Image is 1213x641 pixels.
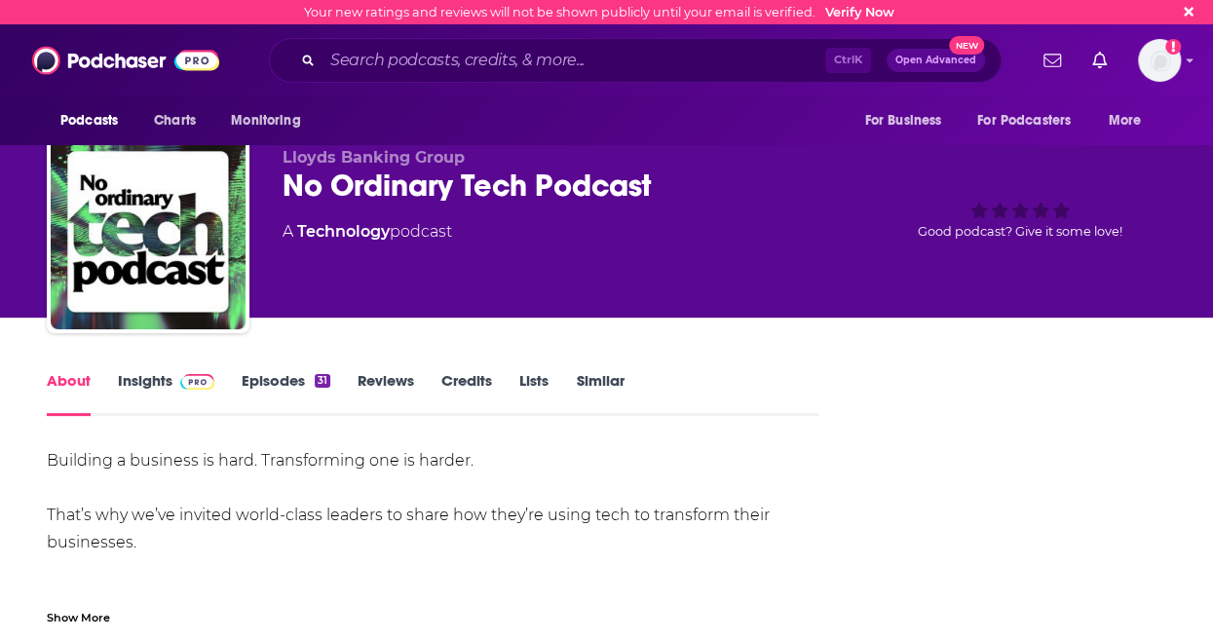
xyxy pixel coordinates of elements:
a: Charts [141,102,208,139]
a: Lists [519,371,549,416]
img: Podchaser - Follow, Share and Rate Podcasts [32,42,219,79]
div: A podcast [283,220,452,244]
button: open menu [47,102,143,139]
button: Show profile menu [1138,39,1181,82]
button: Open AdvancedNew [887,49,985,72]
span: Charts [154,107,196,134]
button: open menu [1095,102,1166,139]
a: Show notifications dropdown [1036,44,1069,77]
span: Lloyds Banking Group [283,148,465,167]
span: Podcasts [60,107,118,134]
span: For Business [864,107,941,134]
a: Credits [441,371,492,416]
img: User Profile [1138,39,1181,82]
button: open menu [217,102,325,139]
div: 31 [315,374,330,388]
div: Good podcast? Give it some love! [874,148,1166,269]
div: Your new ratings and reviews will not be shown publicly until your email is verified. [304,5,894,19]
a: Verify Now [825,5,894,19]
a: Show notifications dropdown [1084,44,1115,77]
svg: Email not verified [1165,39,1181,55]
a: Episodes31 [242,371,330,416]
a: InsightsPodchaser Pro [118,371,214,416]
img: No Ordinary Tech Podcast [51,134,246,329]
img: Podchaser Pro [180,374,214,390]
a: Reviews [358,371,414,416]
span: New [949,36,984,55]
a: About [47,371,91,416]
button: open menu [965,102,1099,139]
span: Good podcast? Give it some love! [918,224,1122,239]
a: Similar [576,371,624,416]
span: Logged in as atenbroek [1138,39,1181,82]
span: Ctrl K [825,48,871,73]
span: More [1109,107,1142,134]
span: Monitoring [231,107,300,134]
button: open menu [851,102,966,139]
span: For Podcasters [977,107,1071,134]
span: Open Advanced [895,56,976,65]
input: Search podcasts, credits, & more... [322,45,825,76]
a: Technology [297,222,390,241]
div: Search podcasts, credits, & more... [269,38,1002,83]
